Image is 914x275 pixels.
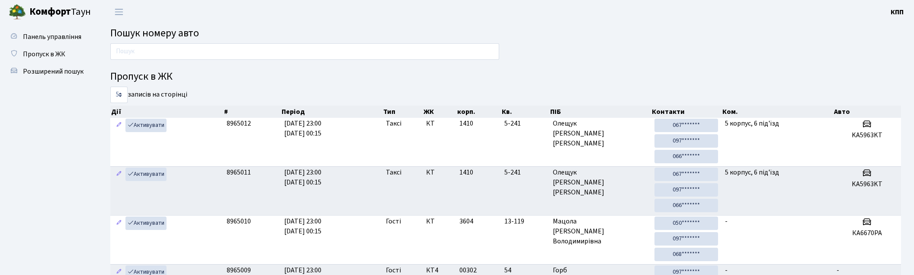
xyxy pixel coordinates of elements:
th: Дії [110,106,223,118]
a: Активувати [125,168,167,181]
span: 1410 [459,168,473,177]
span: 13-119 [504,217,546,226]
span: - [725,217,728,226]
span: Мацола [PERSON_NAME] Володимирівна [553,217,647,246]
span: Пошук номеру авто [110,26,199,41]
span: КТ [426,217,452,226]
span: 8965010 [227,217,251,226]
h5: KA5963KT [837,131,898,139]
th: Кв. [501,106,550,118]
span: КТ [426,119,452,129]
span: 5-241 [504,168,546,178]
span: 00302 [459,265,477,275]
a: Активувати [125,217,167,230]
th: Тип [382,106,423,118]
span: 1410 [459,119,473,128]
span: [DATE] 23:00 [DATE] 00:15 [284,217,321,236]
span: Розширений пошук [23,67,83,76]
th: Ком. [722,106,833,118]
th: Період [281,106,382,118]
a: Редагувати [114,119,124,132]
span: Пропуск в ЖК [23,49,65,59]
span: Олещук [PERSON_NAME] [PERSON_NAME] [553,168,647,197]
span: - [837,265,839,275]
b: Комфорт [29,5,71,19]
th: # [223,106,281,118]
input: Пошук [110,43,499,60]
span: 5-241 [504,119,546,129]
a: Редагувати [114,217,124,230]
span: КТ [426,168,452,178]
th: Авто [833,106,901,118]
h4: Пропуск в ЖК [110,71,901,83]
span: [DATE] 23:00 [DATE] 00:15 [284,119,321,138]
span: Таун [29,5,91,19]
h5: KA5963KT [837,180,898,188]
a: Панель управління [4,28,91,45]
span: 5 корпус, 6 під'їзд [725,119,779,128]
span: - [725,265,728,275]
label: записів на сторінці [110,87,187,103]
span: 3604 [459,217,473,226]
th: ПІБ [549,106,651,118]
a: Активувати [125,119,167,132]
span: Таксі [386,119,401,129]
a: Пропуск в ЖК [4,45,91,63]
select: записів на сторінці [110,87,128,103]
th: корп. [456,106,501,118]
a: Редагувати [114,168,124,181]
span: [DATE] 23:00 [DATE] 00:15 [284,168,321,187]
th: ЖК [423,106,456,118]
img: logo.png [9,3,26,21]
a: КПП [891,7,904,17]
a: Розширений пошук [4,63,91,80]
span: Панель управління [23,32,81,42]
span: Олещук [PERSON_NAME] [PERSON_NAME] [553,119,647,149]
th: Контакти [651,106,722,118]
span: Таксі [386,168,401,178]
span: 8965012 [227,119,251,128]
h5: КА6670РА [837,229,898,237]
span: 8965011 [227,168,251,177]
span: 8965009 [227,265,251,275]
span: 5 корпус, 6 під'їзд [725,168,779,177]
button: Переключити навігацію [108,5,130,19]
span: Гості [386,217,401,226]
